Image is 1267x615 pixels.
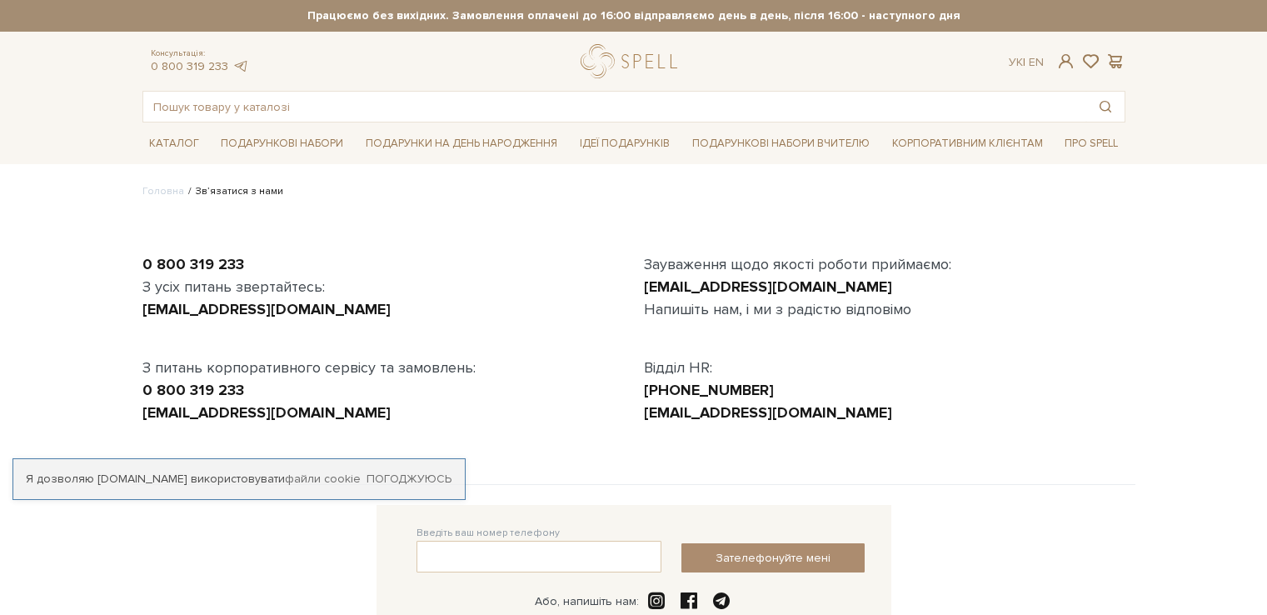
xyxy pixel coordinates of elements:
[417,526,560,541] label: Введіть ваш номер телефону
[1023,55,1025,69] span: |
[142,403,391,422] a: [EMAIL_ADDRESS][DOMAIN_NAME]
[644,381,774,399] a: [PHONE_NUMBER]
[142,381,244,399] a: 0 800 319 233
[681,543,865,572] button: Зателефонуйте мені
[142,255,244,273] a: 0 800 319 233
[214,131,350,157] a: Подарункові набори
[13,472,465,487] div: Я дозволяю [DOMAIN_NAME] використовувати
[1009,55,1044,70] div: Ук
[285,472,361,486] a: файли cookie
[142,8,1125,23] strong: Працюємо без вихідних. Замовлення оплачені до 16:00 відправляємо день в день, після 16:00 - насту...
[581,44,685,78] a: logo
[142,300,391,318] a: [EMAIL_ADDRESS][DOMAIN_NAME]
[142,131,206,157] a: Каталог
[1086,92,1125,122] button: Пошук товару у каталозі
[644,403,892,422] a: [EMAIL_ADDRESS][DOMAIN_NAME]
[686,129,876,157] a: Подарункові набори Вчителю
[132,253,634,424] div: З усіх питань звертайтесь: З питань корпоративного сервісу та замовлень:
[634,253,1135,424] div: Зауваження щодо якості роботи приймаємо: Напишіть нам, і ми з радістю відповімо Відділ HR:
[367,472,451,487] a: Погоджуюсь
[151,48,249,59] span: Консультація:
[885,131,1050,157] a: Корпоративним клієнтам
[644,277,892,296] a: [EMAIL_ADDRESS][DOMAIN_NAME]
[184,184,283,199] li: Зв’язатися з нами
[142,185,184,197] a: Головна
[151,59,228,73] a: 0 800 319 233
[1058,131,1125,157] a: Про Spell
[535,594,639,609] div: Або, напишіть нам:
[359,131,564,157] a: Подарунки на День народження
[232,59,249,73] a: telegram
[573,131,676,157] a: Ідеї подарунків
[1029,55,1044,69] a: En
[143,92,1086,122] input: Пошук товару у каталозі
